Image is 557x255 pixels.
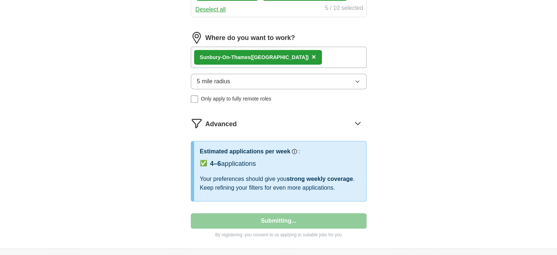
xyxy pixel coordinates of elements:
[200,159,207,168] span: ✅
[210,160,221,167] span: 4–6
[210,159,256,169] div: applications
[201,95,271,103] span: Only apply to fully remote roles
[191,232,367,238] p: By registering, you consent to us applying to suitable jobs for you
[191,74,367,89] button: 5 mile radius
[191,213,367,229] button: Submitting...
[200,54,309,61] div: ry-On-Thames
[298,147,300,156] h3: :
[191,95,198,103] input: Only apply to fully remote roles
[250,54,309,60] span: ([GEOGRAPHIC_DATA])
[200,175,360,192] div: Your preferences should give you . Keep refining your filters for even more applications.
[191,117,203,129] img: filter
[200,54,216,60] strong: Sunbu
[205,119,237,129] span: Advanced
[197,77,230,86] span: 5 mile radius
[200,147,290,156] h3: Estimated applications per week
[191,32,203,44] img: location.png
[312,52,316,63] button: ×
[325,4,363,14] div: 5 / 10 selected
[286,176,353,182] span: strong weekly coverage
[312,53,316,61] span: ×
[205,33,295,43] label: Where do you want to work?
[196,5,226,14] button: Deselect all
